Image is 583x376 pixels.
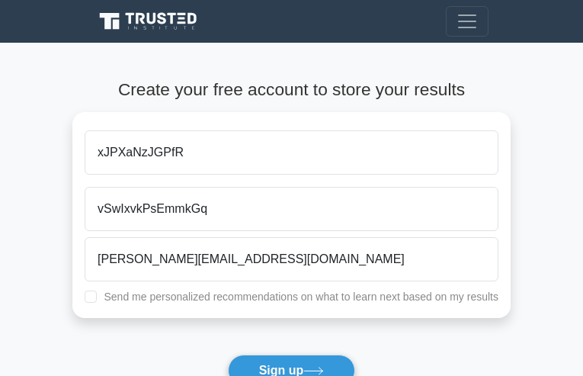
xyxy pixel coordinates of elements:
h4: Create your free account to store your results [72,79,511,100]
input: Last name [85,187,498,231]
button: Toggle navigation [446,6,489,37]
input: Email [85,237,498,281]
input: First name [85,130,498,175]
label: Send me personalized recommendations on what to learn next based on my results [104,291,498,303]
